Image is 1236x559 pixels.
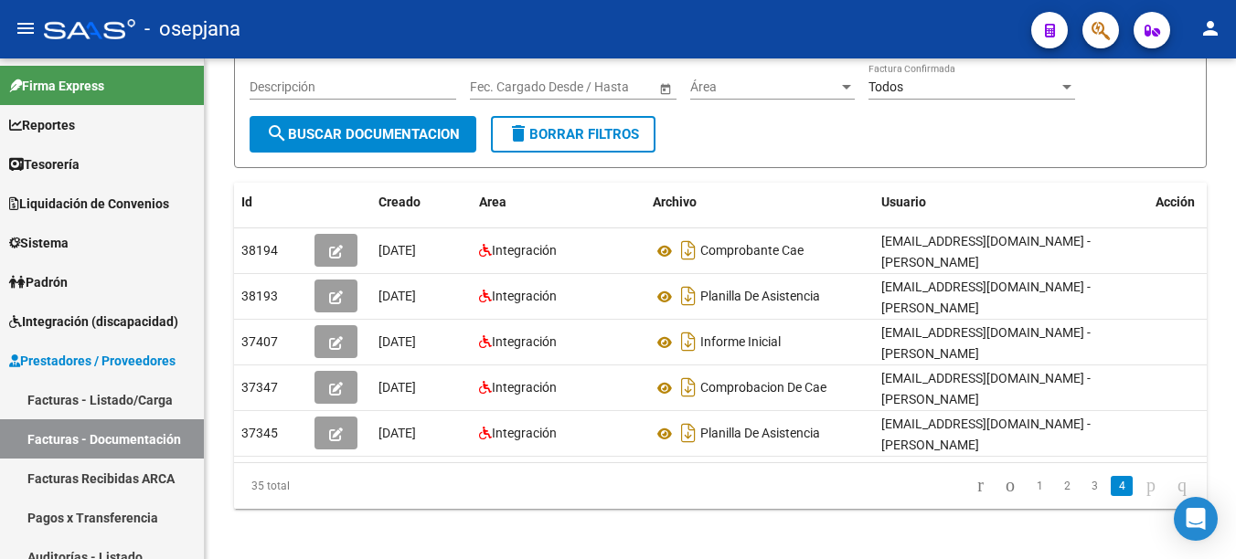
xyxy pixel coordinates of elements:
[479,195,506,209] span: Area
[144,9,240,49] span: - osepjana
[492,380,557,395] span: Integración
[241,334,278,349] span: 37407
[874,183,1148,222] datatable-header-cell: Usuario
[250,116,476,153] button: Buscar Documentacion
[492,289,557,303] span: Integración
[969,476,992,496] a: go to first page
[1083,476,1105,496] a: 3
[9,311,178,332] span: Integración (discapacidad)
[881,417,1091,452] span: [EMAIL_ADDRESS][DOMAIN_NAME] - [PERSON_NAME]
[378,289,416,303] span: [DATE]
[1056,476,1078,496] a: 2
[1174,497,1218,541] div: Open Intercom Messenger
[507,122,529,144] mat-icon: delete
[700,427,820,441] span: Planilla De Asistencia
[655,79,675,98] button: Open calendar
[266,126,460,142] span: Buscar Documentacion
[9,154,80,174] span: Tesorería
[492,334,557,349] span: Integración
[1026,470,1053,501] li: page 1
[234,463,425,509] div: 35 total
[1169,476,1195,496] a: go to last page
[492,426,557,440] span: Integración
[507,126,639,142] span: Borrar Filtros
[700,290,820,304] span: Planilla De Asistencia
[492,243,557,258] span: Integración
[378,243,416,258] span: [DATE]
[881,234,1091,269] span: [EMAIL_ADDRESS][DOMAIN_NAME] - [PERSON_NAME]
[1138,476,1164,496] a: go to next page
[241,195,252,209] span: Id
[1081,470,1108,501] li: page 3
[1199,17,1221,39] mat-icon: person
[677,418,700,448] i: Descargar documento
[266,122,288,144] mat-icon: search
[378,334,416,349] span: [DATE]
[700,244,804,258] span: Comprobante Cae
[677,236,700,265] i: Descargar documento
[15,17,37,39] mat-icon: menu
[472,183,645,222] datatable-header-cell: Area
[1053,470,1081,501] li: page 2
[881,195,926,209] span: Usuario
[378,195,421,209] span: Creado
[9,194,169,214] span: Liquidación de Convenios
[9,76,104,96] span: Firma Express
[868,79,903,94] span: Todos
[470,79,527,95] input: Start date
[1111,476,1133,496] a: 4
[9,272,68,292] span: Padrón
[234,183,307,222] datatable-header-cell: Id
[881,371,1091,406] span: [EMAIL_ADDRESS][DOMAIN_NAME] - [PERSON_NAME]
[491,116,655,153] button: Borrar Filtros
[1028,476,1050,496] a: 1
[677,281,700,311] i: Descargar documento
[9,115,75,135] span: Reportes
[9,233,69,253] span: Sistema
[645,183,874,222] datatable-header-cell: Archivo
[677,327,700,356] i: Descargar documento
[542,79,632,95] input: End date
[690,79,838,95] span: Área
[241,243,278,258] span: 38194
[881,279,1091,315] span: [EMAIL_ADDRESS][DOMAIN_NAME] - [PERSON_NAME]
[9,351,176,371] span: Prestadores / Proveedores
[653,195,697,209] span: Archivo
[378,380,416,395] span: [DATE]
[1108,470,1135,501] li: page 4
[700,335,781,350] span: Informe Inicial
[378,426,416,440] span: [DATE]
[997,476,1023,496] a: go to previous page
[241,426,278,440] span: 37345
[881,325,1091,361] span: [EMAIL_ADDRESS][DOMAIN_NAME] - [PERSON_NAME]
[241,289,278,303] span: 38193
[1156,195,1195,209] span: Acción
[700,381,826,396] span: Comprobacion De Cae
[677,373,700,402] i: Descargar documento
[371,183,472,222] datatable-header-cell: Creado
[241,380,278,395] span: 37347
